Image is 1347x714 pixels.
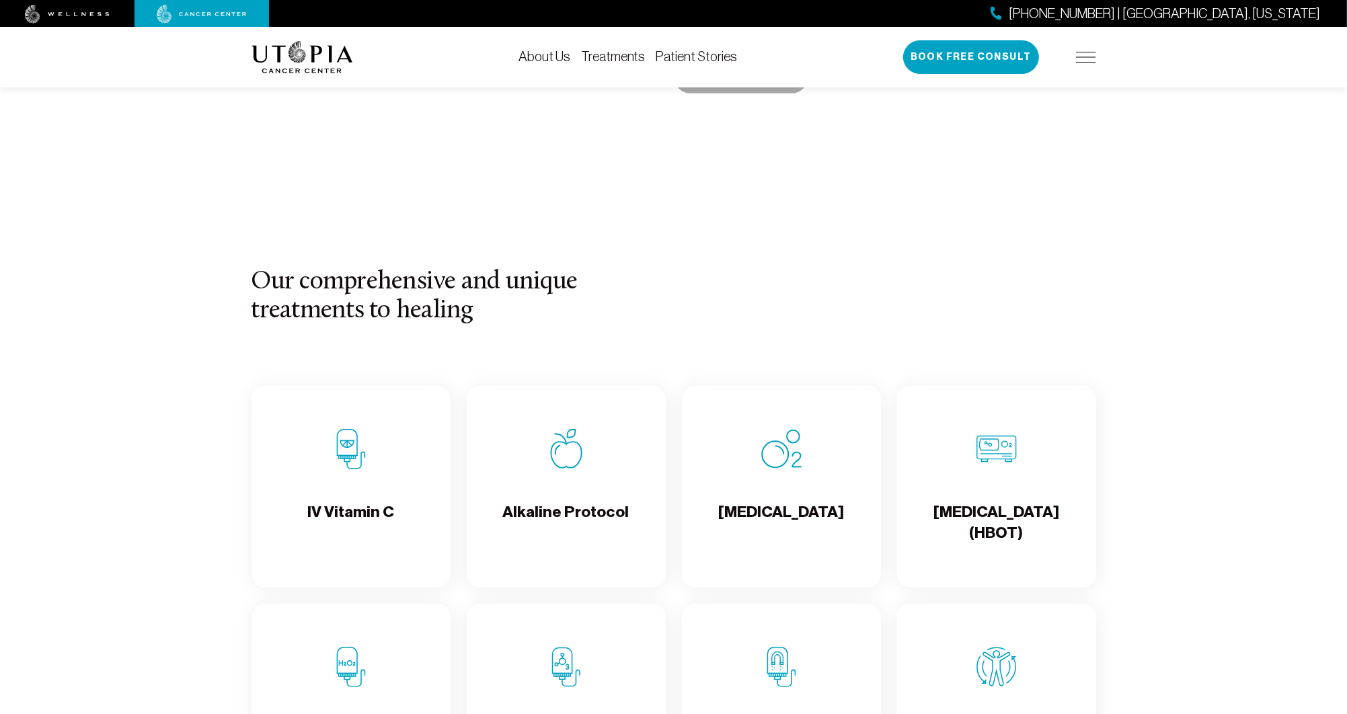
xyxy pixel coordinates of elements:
img: Whole Body Detoxification [976,647,1017,687]
h4: [MEDICAL_DATA] (HBOT) [908,502,1085,545]
a: [PHONE_NUMBER] | [GEOGRAPHIC_DATA], [US_STATE] [991,4,1320,24]
a: Hyperbaric Oxygen Therapy (HBOT)[MEDICAL_DATA] (HBOT) [897,386,1096,588]
h3: Our comprehensive and unique treatments to healing [252,268,605,325]
img: IV Vitamin C [331,429,371,469]
img: Hydrogren Peroxide IV Therapy [331,647,371,687]
button: Book Free Consult [903,40,1039,74]
a: Treatments [581,49,646,64]
h4: [MEDICAL_DATA] [718,502,844,545]
img: icon-hamburger [1076,52,1096,63]
img: Hyperbaric Oxygen Therapy (HBOT) [976,429,1017,469]
a: Oxygen Therapy[MEDICAL_DATA] [682,386,881,588]
h4: IV Vitamin C [307,502,394,545]
img: logo [252,41,353,73]
span: [PHONE_NUMBER] | [GEOGRAPHIC_DATA], [US_STATE] [1009,4,1320,24]
img: wellness [25,5,110,24]
img: Intravenous Ozone Therapy [546,647,586,687]
h4: Alkaline Protocol [503,502,629,545]
a: Patient Stories [656,49,738,64]
img: cancer center [157,5,247,24]
img: Chelation Therapy [761,647,802,687]
a: IV Vitamin CIV Vitamin C [252,386,451,588]
a: About Us [518,49,570,64]
img: Alkaline Protocol [546,429,586,469]
img: Oxygen Therapy [761,429,802,469]
a: Alkaline ProtocolAlkaline Protocol [467,386,666,588]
